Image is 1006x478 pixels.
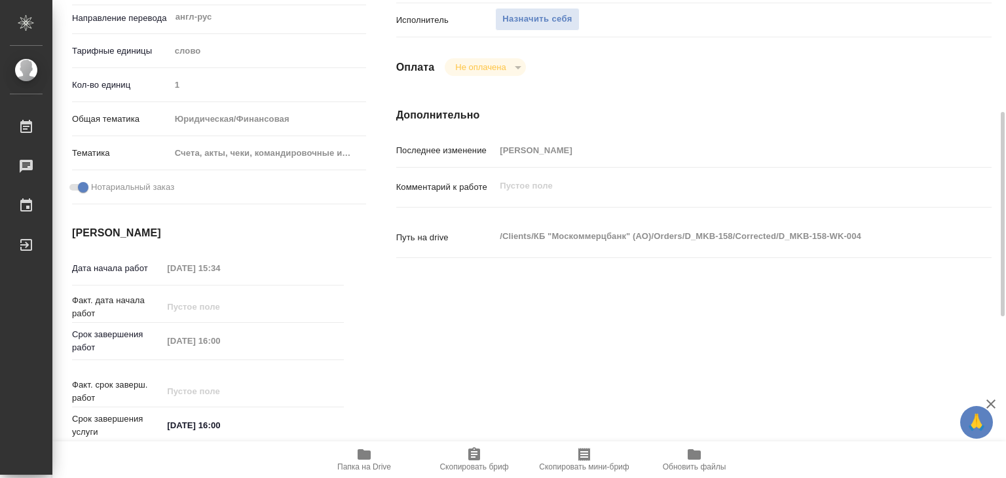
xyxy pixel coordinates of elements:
[162,416,277,435] input: ✎ Введи что-нибудь
[162,297,277,316] input: Пустое поле
[445,58,525,76] div: Не оплачена
[72,294,162,320] p: Факт. дата начала работ
[91,181,174,194] span: Нотариальный заказ
[170,75,367,94] input: Пустое поле
[663,462,726,471] span: Обновить файлы
[72,328,162,354] p: Срок завершения работ
[170,40,367,62] div: слово
[309,441,419,478] button: Папка на Drive
[162,259,277,278] input: Пустое поле
[72,378,162,405] p: Факт. срок заверш. работ
[72,45,170,58] p: Тарифные единицы
[170,108,367,130] div: Юридическая/Финансовая
[965,409,988,436] span: 🙏
[639,441,749,478] button: Обновить файлы
[72,262,162,275] p: Дата начала работ
[419,441,529,478] button: Скопировать бриф
[162,382,277,401] input: Пустое поле
[72,147,170,160] p: Тематика
[502,12,572,27] span: Назначить себя
[72,12,170,25] p: Направление перевода
[529,441,639,478] button: Скопировать мини-бриф
[960,406,993,439] button: 🙏
[337,462,391,471] span: Папка на Drive
[396,14,496,27] p: Исполнитель
[72,413,162,439] p: Срок завершения услуги
[396,231,496,244] p: Путь на drive
[495,141,942,160] input: Пустое поле
[495,225,942,248] textarea: /Clients/КБ "Москоммерцбанк" (АО)/Orders/D_MKB-158/Corrected/D_MKB-158-WK-004
[396,144,496,157] p: Последнее изменение
[170,142,367,164] div: Счета, акты, чеки, командировочные и таможенные документы
[451,62,510,73] button: Не оплачена
[539,462,629,471] span: Скопировать мини-бриф
[495,8,579,31] button: Назначить себя
[439,462,508,471] span: Скопировать бриф
[396,60,435,75] h4: Оплата
[72,225,344,241] h4: [PERSON_NAME]
[396,181,496,194] p: Комментарий к работе
[72,79,170,92] p: Кол-во единиц
[162,331,277,350] input: Пустое поле
[72,113,170,126] p: Общая тематика
[396,107,992,123] h4: Дополнительно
